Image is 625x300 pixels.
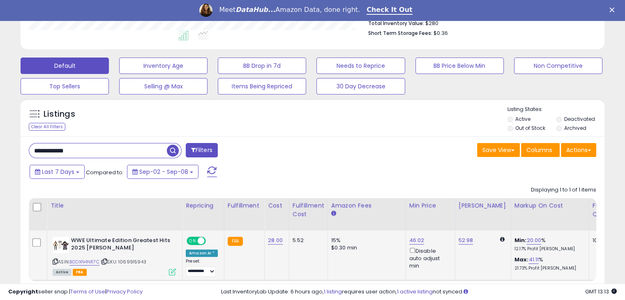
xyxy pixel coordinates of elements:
[119,58,208,74] button: Inventory Age
[415,58,504,74] button: BB Price Below Min
[331,237,399,244] div: 15%
[187,237,198,244] span: ON
[331,244,399,252] div: $0.30 min
[593,237,618,244] div: 10
[51,201,179,210] div: Title
[477,143,520,157] button: Save View
[268,201,286,210] div: Cost
[71,237,171,254] b: WWE Ultimate Edition Greatest Hits 2025 [PERSON_NAME]
[521,143,560,157] button: Columns
[119,78,208,95] button: Selling @ Max
[514,58,602,74] button: Non Competitive
[397,288,433,295] a: 1 active listing
[21,78,109,95] button: Top Sellers
[29,123,65,131] div: Clear All Filters
[585,288,617,295] span: 2025-09-16 13:13 GMT
[186,201,221,210] div: Repricing
[515,125,545,132] label: Out of Stock
[30,165,85,179] button: Last 7 Days
[86,168,124,176] span: Compared to:
[268,236,283,245] a: 28.00
[70,288,105,295] a: Terms of Use
[331,201,402,210] div: Amazon Fees
[235,6,275,14] i: DataHub...
[515,115,530,122] label: Active
[127,165,198,179] button: Sep-02 - Sep-08
[221,288,617,296] div: Last InventoryLab Update: 6 hours ago, requires user action, not synced.
[511,198,589,231] th: The percentage added to the cost of goods (COGS) that forms the calculator for Min & Max prices.
[53,269,71,276] span: All listings currently available for purchase on Amazon
[69,258,99,265] a: B0DXN4NR7C
[228,201,261,210] div: Fulfillment
[368,30,432,37] b: Short Term Storage Fees:
[199,4,212,17] img: Profile image for Georgie
[139,168,188,176] span: Sep-02 - Sep-08
[293,237,321,244] div: 5.52
[409,236,424,245] a: 46.02
[53,237,69,253] img: 417jbLj-vLL._SL40_.jpg
[514,237,583,252] div: %
[593,201,621,219] div: Fulfillable Quantity
[409,246,449,270] div: Disable auto adjust min
[218,58,306,74] button: BB Drop in 7d
[459,236,473,245] a: 52.98
[324,288,342,295] a: 1 listing
[368,18,590,28] li: $280
[531,186,596,194] div: Displaying 1 to 1 of 1 items
[528,256,539,264] a: 41.11
[561,143,596,157] button: Actions
[514,256,529,263] b: Max:
[514,265,583,271] p: 21.73% Profit [PERSON_NAME]
[368,20,424,27] b: Total Inventory Value:
[514,236,527,244] b: Min:
[186,143,218,157] button: Filters
[316,58,405,74] button: Needs to Reprice
[564,115,595,122] label: Deactivated
[101,258,146,265] span: | SKU: 1069915943
[526,236,541,245] a: 20.00
[8,288,143,296] div: seller snap | |
[367,6,413,15] a: Check It Out
[21,58,109,74] button: Default
[316,78,405,95] button: 30 Day Decrease
[186,258,218,277] div: Preset:
[526,146,552,154] span: Columns
[53,237,176,275] div: ASIN:
[73,269,87,276] span: FBA
[507,106,604,113] p: Listing States:
[514,246,583,252] p: 12.17% Profit [PERSON_NAME]
[609,7,618,12] div: Close
[434,29,448,37] span: $0.36
[8,288,38,295] strong: Copyright
[514,201,586,210] div: Markup on Cost
[42,168,74,176] span: Last 7 Days
[514,256,583,271] div: %
[218,78,306,95] button: Items Being Repriced
[564,125,586,132] label: Archived
[459,201,507,210] div: [PERSON_NAME]
[409,201,452,210] div: Min Price
[106,288,143,295] a: Privacy Policy
[219,6,360,14] div: Meet Amazon Data, done right.
[205,237,218,244] span: OFF
[293,201,324,219] div: Fulfillment Cost
[44,108,75,120] h5: Listings
[228,237,243,246] small: FBA
[331,210,336,217] small: Amazon Fees.
[186,249,218,257] div: Amazon AI *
